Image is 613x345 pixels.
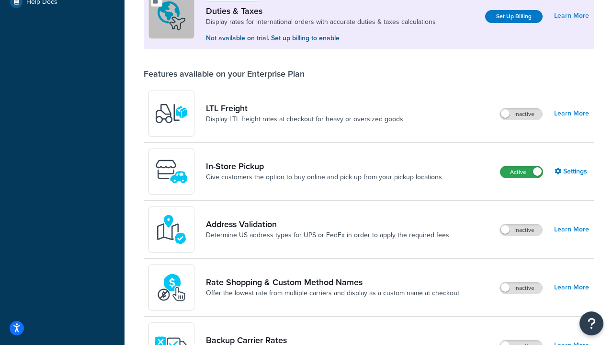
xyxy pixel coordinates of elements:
[206,103,403,114] a: LTL Freight
[155,213,188,246] img: kIG8fy0lQAAAABJRU5ErkJggg==
[579,311,603,335] button: Open Resource Center
[206,172,442,182] a: Give customers the option to buy online and pick up from your pickup locations
[500,108,542,120] label: Inactive
[206,6,436,16] a: Duties & Taxes
[500,224,542,236] label: Inactive
[554,9,589,23] a: Learn More
[206,277,459,287] a: Rate Shopping & Custom Method Names
[500,166,543,178] label: Active
[155,97,188,130] img: y79ZsPf0fXUFUhFXDzUgf+ktZg5F2+ohG75+v3d2s1D9TjoU8PiyCIluIjV41seZevKCRuEjTPPOKHJsQcmKCXGdfprl3L4q7...
[554,223,589,236] a: Learn More
[206,219,449,230] a: Address Validation
[554,107,589,120] a: Learn More
[500,282,542,294] label: Inactive
[206,33,436,44] p: Not available on trial. Set up billing to enable
[554,281,589,294] a: Learn More
[555,165,589,178] a: Settings
[206,288,459,298] a: Offer the lowest rate from multiple carriers and display as a custom name at checkout
[485,10,543,23] a: Set Up Billing
[206,17,436,27] a: Display rates for international orders with accurate duties & taxes calculations
[206,161,442,172] a: In-Store Pickup
[206,230,449,240] a: Determine US address types for UPS or FedEx in order to apply the required fees
[155,271,188,304] img: icon-duo-feat-rate-shopping-ecdd8bed.png
[155,155,188,188] img: wfgcfpwTIucLEAAAAASUVORK5CYII=
[144,69,305,79] div: Features available on your Enterprise Plan
[206,115,403,124] a: Display LTL freight rates at checkout for heavy or oversized goods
